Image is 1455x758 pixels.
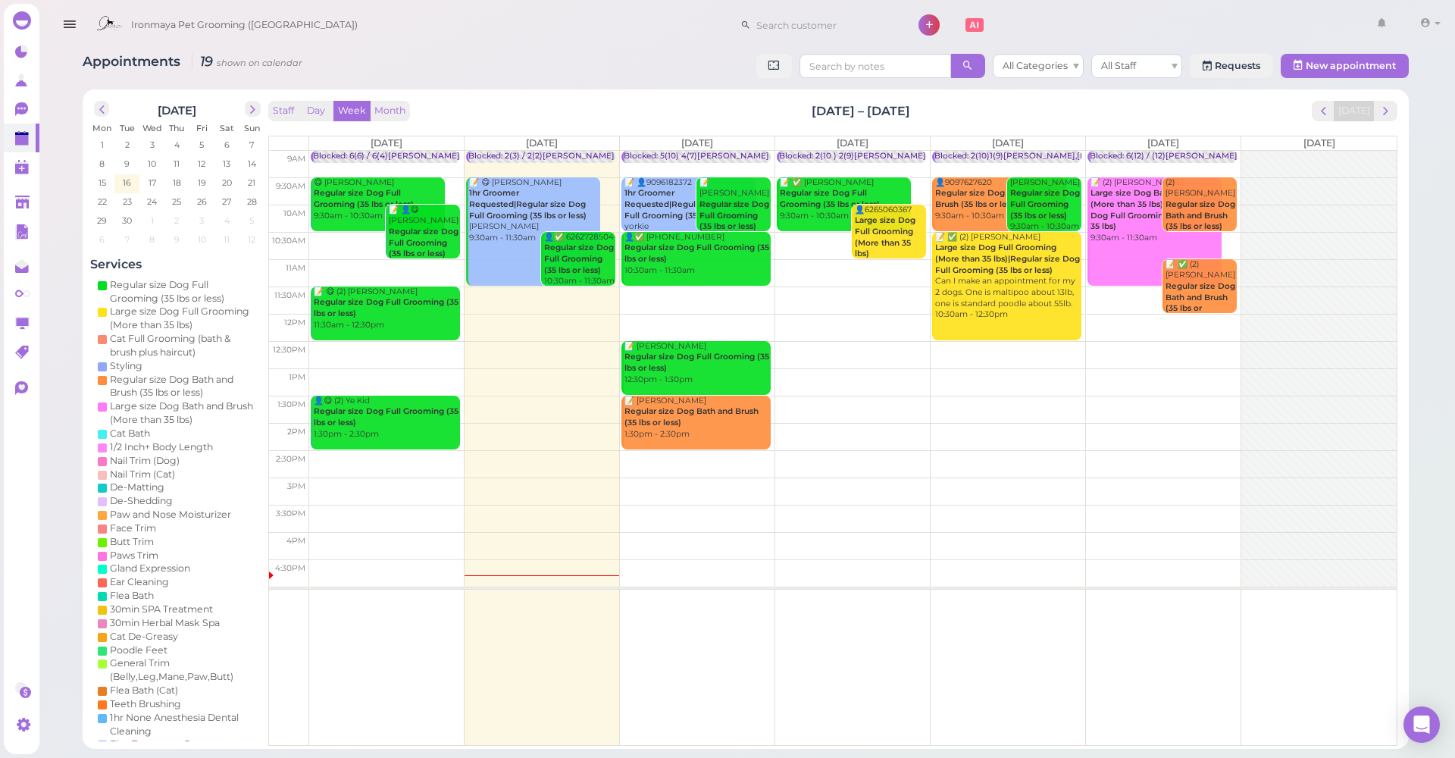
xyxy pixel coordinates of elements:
[110,711,257,738] div: 1hr None Anesthesia Dental Cleaning
[147,157,158,171] span: 10
[854,205,926,283] div: 👤6265060367 10:00am - 11:00am
[110,562,190,575] div: Gland Expression
[1166,199,1235,231] b: Regular size Dog Bath and Brush (35 lbs or less)
[699,177,771,244] div: 📝 [PERSON_NAME] 9:30am - 10:30am
[158,101,197,117] h2: [DATE]
[526,137,558,149] span: [DATE]
[170,123,185,133] span: Thu
[276,509,305,518] span: 3:30pm
[147,176,158,189] span: 17
[142,123,162,133] span: Wed
[196,233,208,246] span: 10
[110,440,213,454] div: 1/2 Inch+ Body Length
[313,396,460,440] div: 👤😋 (2) Ye Kid 1:30pm - 2:30pm
[624,232,771,277] div: 👤✅ [PHONE_NUMBER] 10:30am - 11:30am
[272,236,305,246] span: 10:30am
[276,454,305,464] span: 2:30pm
[149,138,156,152] span: 3
[146,195,159,208] span: 24
[120,123,135,133] span: Tue
[196,195,208,208] span: 26
[624,151,828,162] div: Blocked: 5(10) 4(7)[PERSON_NAME] • appointment
[313,287,460,331] div: 📝 😋 (2) [PERSON_NAME] 11:30am - 12:30pm
[110,508,231,522] div: Paw and Nose Moisturizer
[99,233,107,246] span: 6
[273,345,305,355] span: 12:30pm
[1374,101,1397,121] button: next
[124,157,132,171] span: 9
[217,58,302,68] small: shown on calendar
[223,233,232,246] span: 11
[287,154,305,164] span: 9am
[314,406,458,428] b: Regular size Dog Full Grooming (35 lbs or less)
[1010,188,1080,220] b: Regular size Dog Full Grooming (35 lbs or less)
[110,575,169,589] div: Ear Cleaning
[90,257,264,271] h4: Services
[286,536,305,546] span: 4pm
[313,177,445,222] div: 😋 [PERSON_NAME] 9:30am - 10:30am
[544,243,614,274] b: Regular size Dog Full Grooming (35 lbs or less)
[388,205,460,316] div: 📝 👤😋 [PERSON_NAME] mini schnauzer , bad for grooming puppy 10:00am - 11:00am
[1009,177,1081,233] div: [PERSON_NAME] 9:30am - 10:30am
[1090,177,1222,244] div: 📝 (2) [PERSON_NAME] 9:30am - 11:30am
[110,494,173,508] div: De-Shedding
[1147,137,1179,149] span: [DATE]
[173,138,181,152] span: 4
[110,427,150,440] div: Cat Bath
[284,318,305,327] span: 12pm
[110,468,175,481] div: Nail Trim (Cat)
[93,123,112,133] span: Mon
[624,188,742,220] b: 1hr Groomer Requested|Regular size Dog Full Grooming (35 lbs or less)
[1306,60,1396,71] span: New appointment
[196,123,208,133] span: Fri
[934,177,1066,222] div: 👤9097627620 9:30am - 10:30am
[812,102,910,120] h2: [DATE] – [DATE]
[934,232,1081,321] div: 📝 ✅ (2) [PERSON_NAME] Can I make an appointment for my 2 dogs. One is maltipoo about 13lb, one is...
[245,101,261,117] button: next
[543,232,615,287] div: 👤✅ 6262728504 10:30am - 11:30am
[779,177,911,222] div: 📝 ✅ [PERSON_NAME] 9:30am - 10:30am
[192,53,302,69] i: 19
[247,233,258,246] span: 12
[1090,188,1216,231] b: Large size Dog Bath and Brush (More than 35 lbs)|Large size Dog Full Grooming (More than 35 lbs)
[935,188,1044,209] b: Regular size Dog Bath and Brush (35 lbs or less)
[469,188,587,220] b: 1hr Groomer Requested|Regular size Dog Full Grooming (35 lbs or less)
[283,208,305,218] span: 10am
[249,214,256,227] span: 5
[277,399,305,409] span: 1:30pm
[110,535,154,549] div: Butt Trim
[199,138,206,152] span: 5
[110,630,178,644] div: Cat De-Greasy
[110,616,220,630] div: 30min Herbal Mask Spa
[268,101,299,121] button: Staff
[1303,137,1335,149] span: [DATE]
[244,123,260,133] span: Sun
[131,4,358,46] span: Ironmaya Pet Grooming ([GEOGRAPHIC_DATA])
[699,199,769,231] b: Regular size Dog Full Grooming (35 lbs or less)
[249,138,256,152] span: 7
[314,297,458,318] b: Regular size Dog Full Grooming (35 lbs or less)
[287,427,305,437] span: 2pm
[121,195,133,208] span: 23
[110,359,142,373] div: Styling
[1003,60,1068,71] span: All Categories
[149,233,157,246] span: 8
[934,151,1208,162] div: Blocked: 2(10)1(9)[PERSON_NAME],[PERSON_NAME] • appointment
[221,176,233,189] span: 20
[99,138,105,152] span: 1
[246,157,258,171] span: 14
[624,396,771,440] div: 📝 [PERSON_NAME] 1:30pm - 2:30pm
[122,176,133,189] span: 16
[197,157,208,171] span: 12
[83,53,184,69] span: Appointments
[780,188,880,209] b: Regular size Dog Full Grooming (35 lbs or less)
[110,481,164,494] div: De-Matting
[681,137,713,149] span: [DATE]
[99,157,107,171] span: 8
[276,181,305,191] span: 9:30am
[1166,281,1235,346] b: Regular size Dog Bath and Brush (35 lbs or less)|Teeth Brushing|Face Trim
[333,101,371,121] button: Week
[96,195,108,208] span: 22
[110,549,158,562] div: Paws Trim
[935,243,1080,274] b: Large size Dog Full Grooming (More than 35 lbs)|Regular size Dog Full Grooming (35 lbs or less)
